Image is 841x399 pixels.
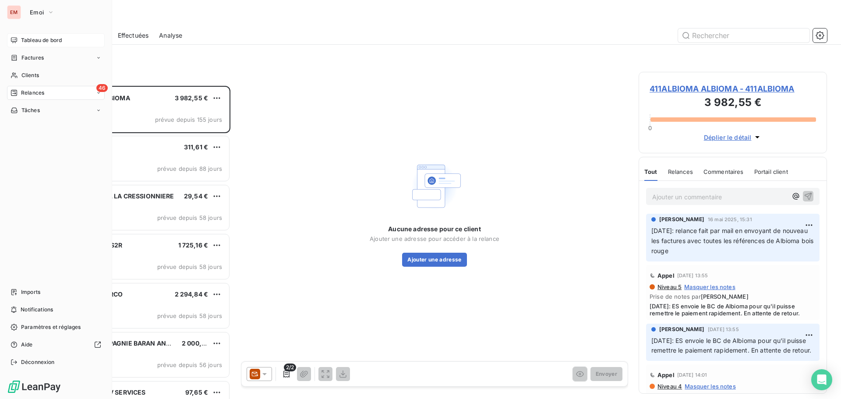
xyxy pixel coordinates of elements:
span: Relances [668,168,693,175]
span: 46 [96,84,108,92]
span: Analyse [159,31,182,40]
span: [DATE]: ES envoie le BC de Albioma pour qu'il puisse remettre le paiement rapidement. En attente ... [651,337,811,354]
span: Tâches [21,106,40,114]
span: Masquer les notes [684,283,735,290]
span: 2 000,03 € [182,339,216,347]
span: Clients [21,71,39,79]
span: [DATE] 13:55 [708,327,739,332]
span: 411ALBIOMA ALBIOMA - 411ALBIOMA [650,83,816,95]
button: Ajouter une adresse [402,253,466,267]
span: Paramètres et réglages [21,323,81,331]
span: 1 725,16 € [178,241,208,249]
span: [DATE] 14:01 [677,372,707,378]
span: Commentaires [703,168,744,175]
span: prévue depuis 58 jours [157,214,222,221]
span: Aucune adresse pour ce client [388,225,481,233]
input: Rechercher [678,28,809,42]
span: 311,61 € [184,143,208,151]
span: [DATE]: ES envoie le BC de Albioma pour qu'il puisse remettre le paiement rapidement. En attente ... [650,303,816,317]
span: Aide [21,341,33,349]
div: Open Intercom Messenger [811,369,832,390]
span: Tout [644,168,657,175]
span: Effectuées [118,31,149,40]
span: Appel [657,371,675,378]
span: [PERSON_NAME] [701,293,749,300]
span: 2/2 [284,364,296,371]
span: Ajouter une adresse pour accéder à la relance [370,235,499,242]
span: [PERSON_NAME] [659,215,704,223]
button: Déplier le détail [701,132,765,142]
span: 0 [648,124,652,131]
span: prévue depuis 56 jours [157,361,222,368]
span: Masquer les notes [685,383,736,390]
span: Relances [21,89,44,97]
span: prévue depuis 58 jours [157,312,222,319]
span: Imports [21,288,40,296]
span: [DATE]: relance fait par mail en envoyant de nouveau les factures avec toutes les références de A... [651,227,815,254]
span: Prise de notes par [650,293,816,300]
span: 3 982,55 € [175,94,208,102]
span: 411BARAN COMPAGNIE BARAN AND CO INVEST [62,339,206,347]
span: prévue depuis 155 jours [155,116,222,123]
div: EM [7,5,21,19]
span: Déconnexion [21,358,55,366]
a: Aide [7,338,105,352]
span: [PERSON_NAME] [659,325,704,333]
span: Niveau 5 [657,283,682,290]
span: 16 mai 2025, 15:31 [708,217,752,222]
span: Déplier le détail [704,133,752,142]
span: prévue depuis 58 jours [157,263,222,270]
h3: 3 982,55 € [650,95,816,112]
span: Portail client [754,168,788,175]
button: Envoyer [590,367,622,381]
span: Notifications [21,306,53,314]
span: 411AFU005 AFUL LA CRESSIONNIERE [62,192,174,200]
span: 2 294,84 € [175,290,208,298]
span: Appel [657,272,675,279]
div: grid [42,86,230,399]
span: Niveau 4 [657,383,682,390]
img: Logo LeanPay [7,380,61,394]
span: prévue depuis 88 jours [157,165,222,172]
span: [DATE] 13:55 [677,273,708,278]
img: Empty state [406,158,463,214]
span: 97,65 € [185,388,208,396]
span: Factures [21,54,44,62]
span: Emoi [30,9,44,16]
span: Tableau de bord [21,36,62,44]
span: 29,54 € [184,192,208,200]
